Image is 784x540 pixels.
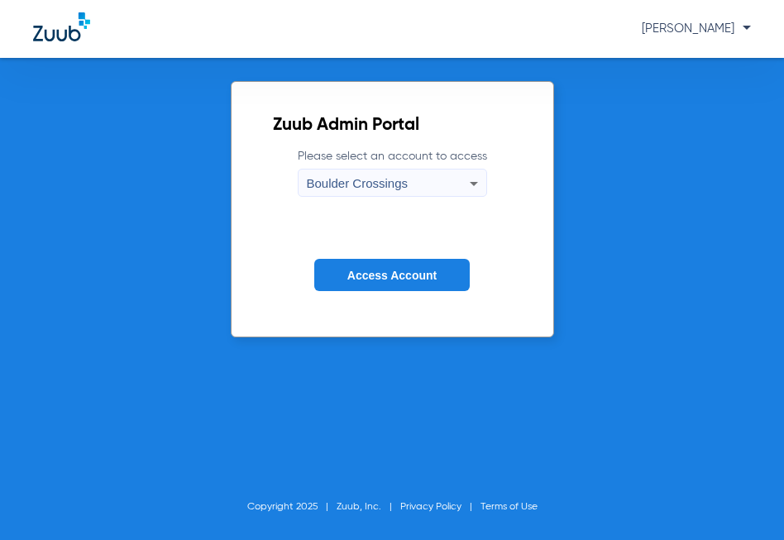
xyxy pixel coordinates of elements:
li: Copyright 2025 [247,499,337,515]
iframe: Chat Widget [701,461,784,540]
h2: Zuub Admin Portal [273,117,512,134]
span: Boulder Crossings [307,176,409,190]
span: Access Account [347,269,437,282]
span: [PERSON_NAME] [642,22,751,35]
button: Access Account [314,259,470,291]
a: Terms of Use [480,502,538,512]
img: Zuub Logo [33,12,90,41]
li: Zuub, Inc. [337,499,400,515]
a: Privacy Policy [400,502,461,512]
label: Please select an account to access [298,148,487,197]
